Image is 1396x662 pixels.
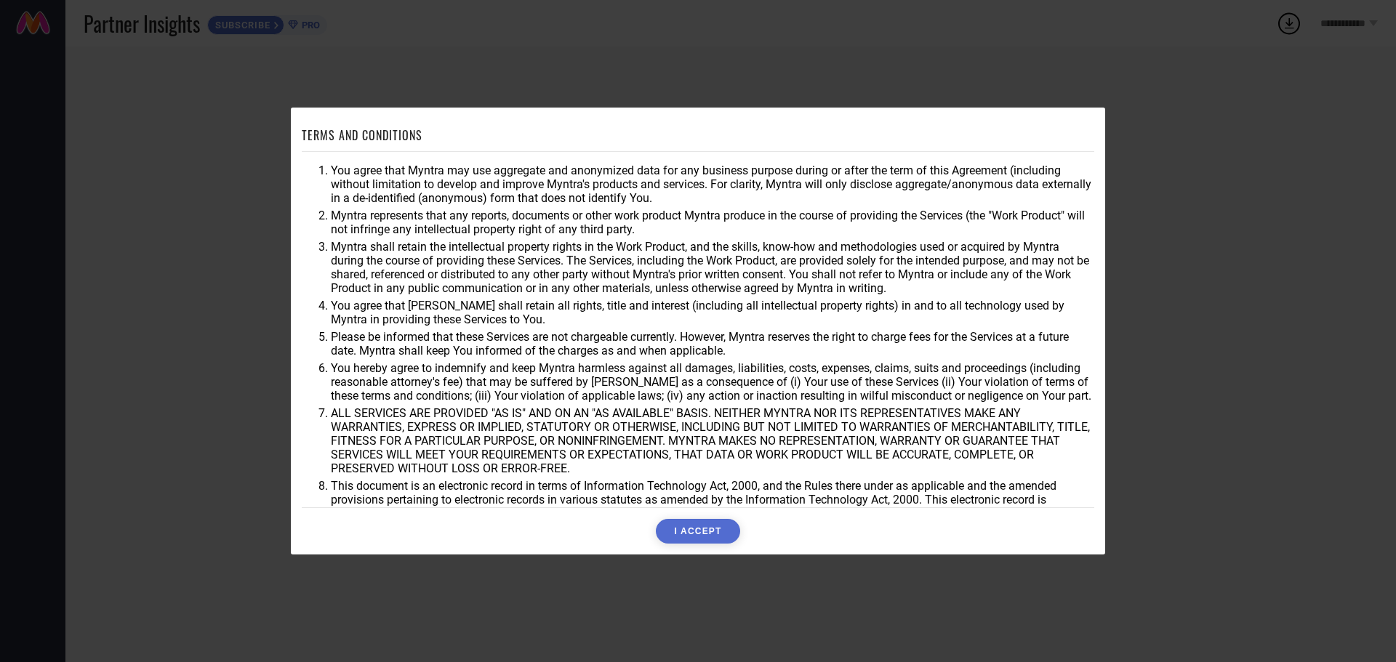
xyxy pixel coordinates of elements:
[331,164,1094,205] li: You agree that Myntra may use aggregate and anonymized data for any business purpose during or af...
[302,126,422,144] h1: TERMS AND CONDITIONS
[331,299,1094,326] li: You agree that [PERSON_NAME] shall retain all rights, title and interest (including all intellect...
[331,330,1094,358] li: Please be informed that these Services are not chargeable currently. However, Myntra reserves the...
[331,479,1094,520] li: This document is an electronic record in terms of Information Technology Act, 2000, and the Rules...
[331,240,1094,295] li: Myntra shall retain the intellectual property rights in the Work Product, and the skills, know-ho...
[656,519,739,544] button: I ACCEPT
[331,361,1094,403] li: You hereby agree to indemnify and keep Myntra harmless against all damages, liabilities, costs, e...
[331,209,1094,236] li: Myntra represents that any reports, documents or other work product Myntra produce in the course ...
[331,406,1094,475] li: ALL SERVICES ARE PROVIDED "AS IS" AND ON AN "AS AVAILABLE" BASIS. NEITHER MYNTRA NOR ITS REPRESEN...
